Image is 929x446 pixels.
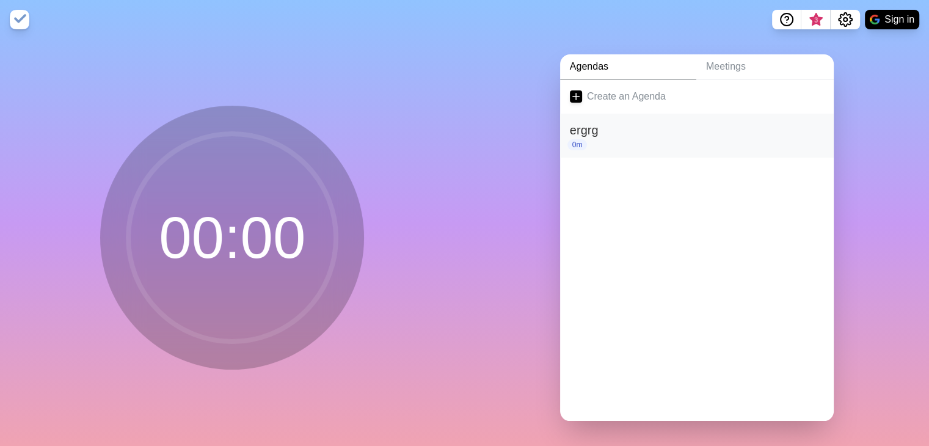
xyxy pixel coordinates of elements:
[811,15,821,25] span: 3
[870,15,880,24] img: google logo
[772,10,801,29] button: Help
[831,10,860,29] button: Settings
[560,54,696,79] a: Agendas
[10,10,29,29] img: timeblocks logo
[801,10,831,29] button: What’s new
[570,121,824,139] h2: ergrg
[560,79,834,114] a: Create an Agenda
[696,54,834,79] a: Meetings
[567,139,588,150] p: 0m
[865,10,919,29] button: Sign in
